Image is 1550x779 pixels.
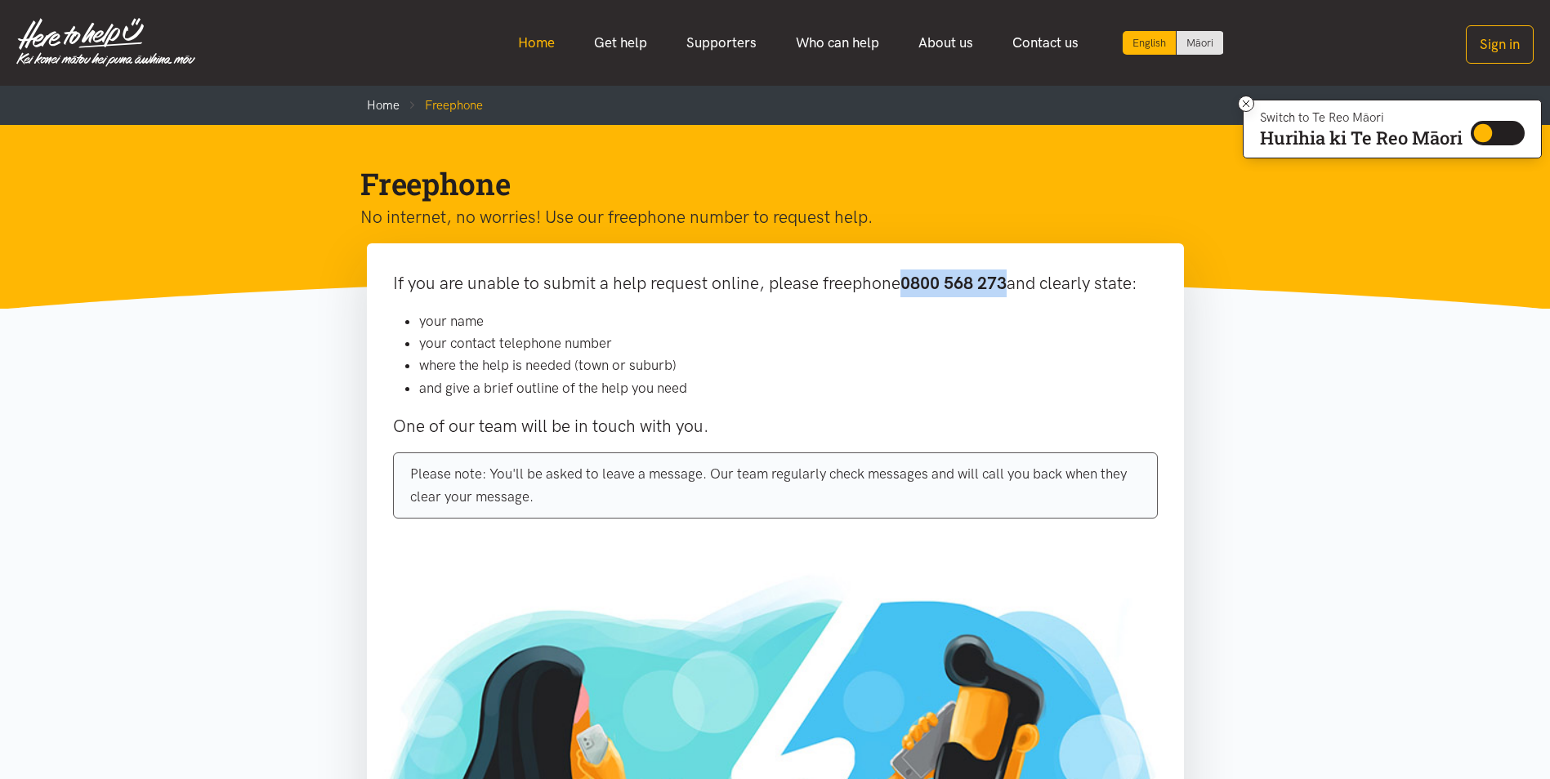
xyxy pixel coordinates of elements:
[400,96,483,115] li: Freephone
[1260,131,1463,145] p: Hurihia ki Te Reo Māori
[393,452,1158,518] div: Please note: You'll be asked to leave a message. Our team regularly check messages and will call ...
[667,25,776,60] a: Supporters
[776,25,899,60] a: Who can help
[393,269,1158,297] p: If you are unable to submit a help request online, please freephone and clearly state:
[419,310,1158,332] li: your name
[498,25,574,60] a: Home
[419,377,1158,399] li: and give a brief outline of the help you need
[393,412,1158,440] p: One of our team will be in touch with you.
[993,25,1098,60] a: Contact us
[419,332,1158,354] li: your contact telephone number
[1123,31,1224,55] div: Language toggle
[360,203,1164,231] p: No internet, no worries! Use our freephone number to request help.
[899,25,993,60] a: About us
[1123,31,1177,55] div: Current language
[16,18,195,67] img: Home
[367,98,400,113] a: Home
[1260,113,1463,122] p: Switch to Te Reo Māori
[900,273,1007,293] b: 0800 568 273
[574,25,667,60] a: Get help
[360,164,1164,203] h1: Freephone
[1177,31,1223,55] a: Switch to Te Reo Māori
[419,354,1158,376] li: where the help is needed (town or suburb)
[1466,25,1534,64] button: Sign in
